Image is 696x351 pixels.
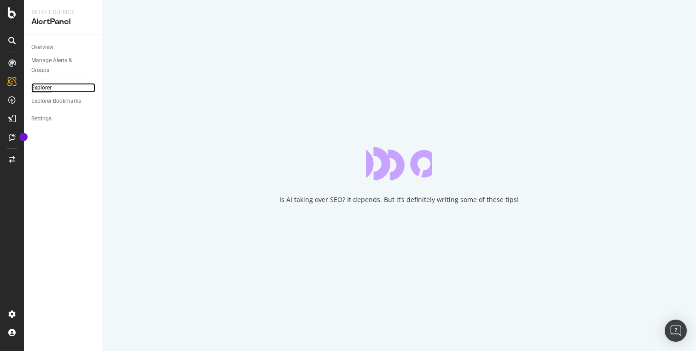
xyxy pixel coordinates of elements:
div: Explorer Bookmarks [31,96,81,106]
a: Explorer Bookmarks [31,96,95,106]
a: Explorer [31,83,95,93]
div: Intelligence [31,7,94,17]
div: Settings [31,114,52,124]
div: animation [366,147,432,180]
a: Settings [31,114,95,124]
div: Is AI taking over SEO? It depends. But it’s definitely writing some of these tips! [279,195,519,204]
div: Manage Alerts & Groups [31,56,87,75]
a: Manage Alerts & Groups [31,56,95,75]
div: Tooltip anchor [19,133,28,141]
div: Explorer [31,83,52,93]
a: Overview [31,42,95,52]
div: AlertPanel [31,17,94,27]
div: Overview [31,42,53,52]
div: Open Intercom Messenger [665,320,687,342]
